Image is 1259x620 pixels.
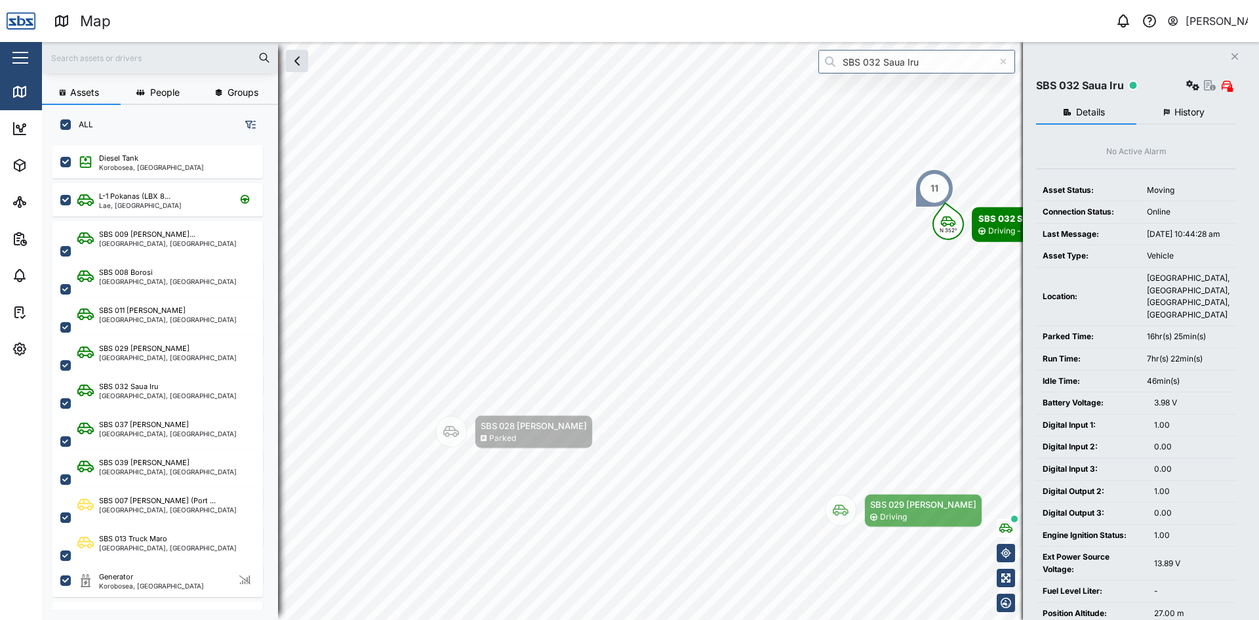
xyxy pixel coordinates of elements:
[99,305,186,316] div: SBS 011 [PERSON_NAME]
[99,153,138,164] div: Diesel Tank
[1154,397,1229,409] div: 3.98 V
[1043,608,1141,620] div: Position Altitude:
[978,212,1052,225] div: SBS 032 Saua Iru
[1043,507,1141,520] div: Digital Output 3:
[1154,608,1229,620] div: 27.00 m
[988,225,1050,238] div: Driving - 7km/hr
[52,140,277,610] div: grid
[34,305,70,320] div: Tasks
[99,381,159,392] div: SBS 032 Saua Iru
[915,169,954,208] div: Map marker
[932,207,1058,242] div: Map marker
[1154,486,1229,498] div: 1.00
[870,498,976,511] div: SBS 029 [PERSON_NAME]
[99,468,237,475] div: [GEOGRAPHIC_DATA], [GEOGRAPHIC_DATA]
[99,571,133,583] div: Generator
[1147,375,1229,388] div: 46min(s)
[1106,146,1167,158] div: No Active Alarm
[1147,353,1229,365] div: 7hr(s) 22min(s)
[1043,206,1134,218] div: Connection Status:
[34,195,66,209] div: Sites
[99,202,182,209] div: Lae, [GEOGRAPHIC_DATA]
[99,533,167,545] div: SBS 013 Truck Maro
[1043,441,1141,453] div: Digital Input 2:
[99,354,237,361] div: [GEOGRAPHIC_DATA], [GEOGRAPHIC_DATA]
[489,432,516,445] div: Parked
[99,430,237,437] div: [GEOGRAPHIC_DATA], [GEOGRAPHIC_DATA]
[1147,331,1229,343] div: 16hr(s) 25min(s)
[1154,558,1229,570] div: 13.89 V
[1043,585,1141,598] div: Fuel Level Liter:
[1043,375,1134,388] div: Idle Time:
[99,240,237,247] div: [GEOGRAPHIC_DATA], [GEOGRAPHIC_DATA]
[1043,228,1134,241] div: Last Message:
[7,7,35,35] img: Main Logo
[930,181,938,196] div: 11
[1043,529,1141,542] div: Engine Ignition Status:
[150,88,180,97] span: People
[228,88,258,97] span: Groups
[99,457,190,468] div: SBS 039 [PERSON_NAME]
[99,267,153,278] div: SBS 008 Borosi
[99,545,237,551] div: [GEOGRAPHIC_DATA], [GEOGRAPHIC_DATA]
[99,495,216,506] div: SBS 007 [PERSON_NAME] (Port ...
[1043,463,1141,476] div: Digital Input 3:
[1154,419,1229,432] div: 1.00
[34,85,64,99] div: Map
[99,229,195,240] div: SBS 009 [PERSON_NAME]...
[99,316,237,323] div: [GEOGRAPHIC_DATA], [GEOGRAPHIC_DATA]
[1043,551,1141,575] div: Ext Power Source Voltage:
[818,50,1015,73] input: Search by People, Asset, Geozone or Place
[99,506,237,513] div: [GEOGRAPHIC_DATA], [GEOGRAPHIC_DATA]
[1174,108,1205,117] span: History
[1154,441,1229,453] div: 0.00
[99,392,237,399] div: [GEOGRAPHIC_DATA], [GEOGRAPHIC_DATA]
[1076,108,1105,117] span: Details
[1147,184,1229,197] div: Moving
[34,158,75,173] div: Assets
[1043,291,1134,303] div: Location:
[1043,419,1141,432] div: Digital Input 1:
[71,119,93,130] label: ALL
[481,419,587,432] div: SBS 028 [PERSON_NAME]
[1043,486,1141,498] div: Digital Output 2:
[1043,250,1134,262] div: Asset Type:
[50,48,270,68] input: Search assets or drivers
[1147,272,1229,321] div: [GEOGRAPHIC_DATA], [GEOGRAPHIC_DATA], [GEOGRAPHIC_DATA], [GEOGRAPHIC_DATA]
[435,415,593,449] div: Map marker
[825,494,982,527] div: Map marker
[99,419,189,430] div: SBS 037 [PERSON_NAME]
[1147,228,1229,241] div: [DATE] 10:44:28 am
[34,268,75,283] div: Alarms
[99,278,237,285] div: [GEOGRAPHIC_DATA], [GEOGRAPHIC_DATA]
[1147,206,1229,218] div: Online
[940,228,957,233] div: N 352°
[99,164,204,171] div: Korobosea, [GEOGRAPHIC_DATA]
[1154,463,1229,476] div: 0.00
[80,10,111,33] div: Map
[1147,250,1229,262] div: Vehicle
[1186,13,1249,30] div: [PERSON_NAME]
[1036,77,1124,94] div: SBS 032 Saua Iru
[1154,585,1229,598] div: -
[1043,397,1141,409] div: Battery Voltage:
[1154,507,1229,520] div: 0.00
[1043,353,1134,365] div: Run Time:
[34,232,79,246] div: Reports
[42,42,1259,620] canvas: Map
[70,88,99,97] span: Assets
[99,191,170,202] div: L-1 Pokanas (LBX 8...
[880,511,907,524] div: Driving
[99,583,204,589] div: Korobosea, [GEOGRAPHIC_DATA]
[34,121,93,136] div: Dashboard
[34,342,81,356] div: Settings
[1167,12,1249,30] button: [PERSON_NAME]
[1043,331,1134,343] div: Parked Time:
[1154,529,1229,542] div: 1.00
[99,343,190,354] div: SBS 029 [PERSON_NAME]
[1043,184,1134,197] div: Asset Status:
